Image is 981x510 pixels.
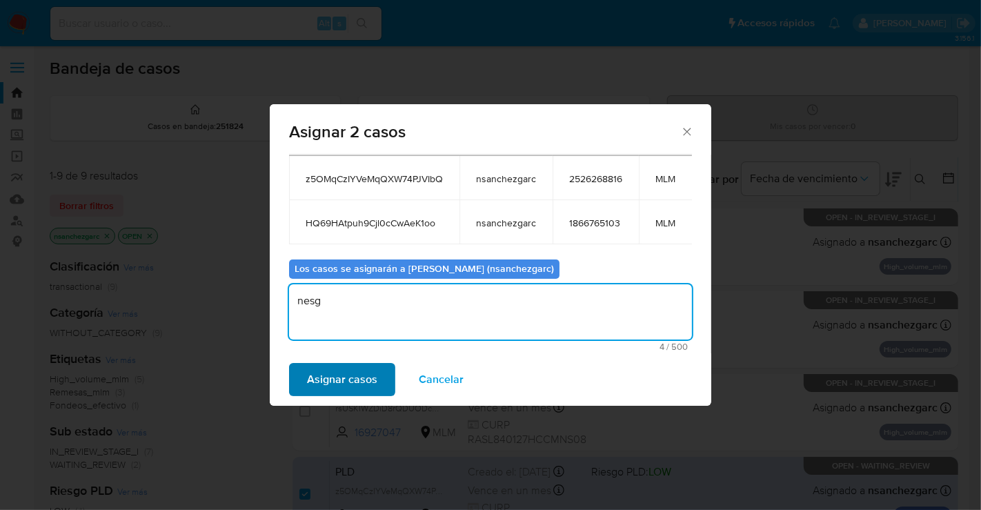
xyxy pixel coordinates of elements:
[401,363,482,396] button: Cancelar
[295,262,554,275] b: Los casos se asignarán a [PERSON_NAME] (nsanchezgarc)
[476,217,536,229] span: nsanchezgarc
[655,173,675,185] span: MLM
[307,364,377,395] span: Asignar casos
[270,104,711,406] div: assign-modal
[569,217,622,229] span: 1866765103
[680,125,693,137] button: Cerrar ventana
[306,173,443,185] span: z5OMqCzIYVeMqQXW74PJVIbQ
[419,364,464,395] span: Cancelar
[289,363,395,396] button: Asignar casos
[306,217,443,229] span: HQ69HAtpuh9Cjl0cCwAeK1oo
[655,217,675,229] span: MLM
[293,342,688,351] span: Máximo 500 caracteres
[289,284,692,340] textarea: nesg
[569,173,622,185] span: 2526268816
[289,124,680,140] span: Asignar 2 casos
[476,173,536,185] span: nsanchezgarc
